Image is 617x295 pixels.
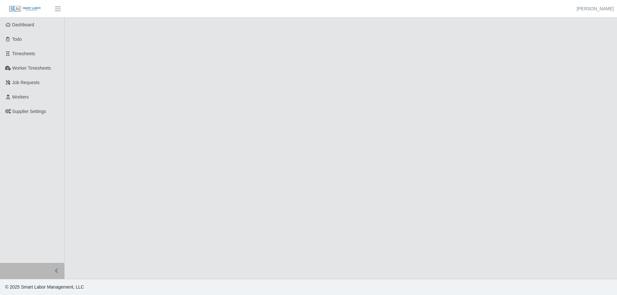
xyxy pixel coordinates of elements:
[5,284,84,290] span: © 2025 Smart Labor Management, LLC
[12,22,34,27] span: Dashboard
[12,109,46,114] span: Supplier Settings
[12,51,35,56] span: Timesheets
[12,37,22,42] span: Todo
[12,65,51,71] span: Worker Timesheets
[12,94,29,100] span: Workers
[9,5,41,13] img: SLM Logo
[12,80,40,85] span: Job Requests
[577,5,614,12] a: [PERSON_NAME]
